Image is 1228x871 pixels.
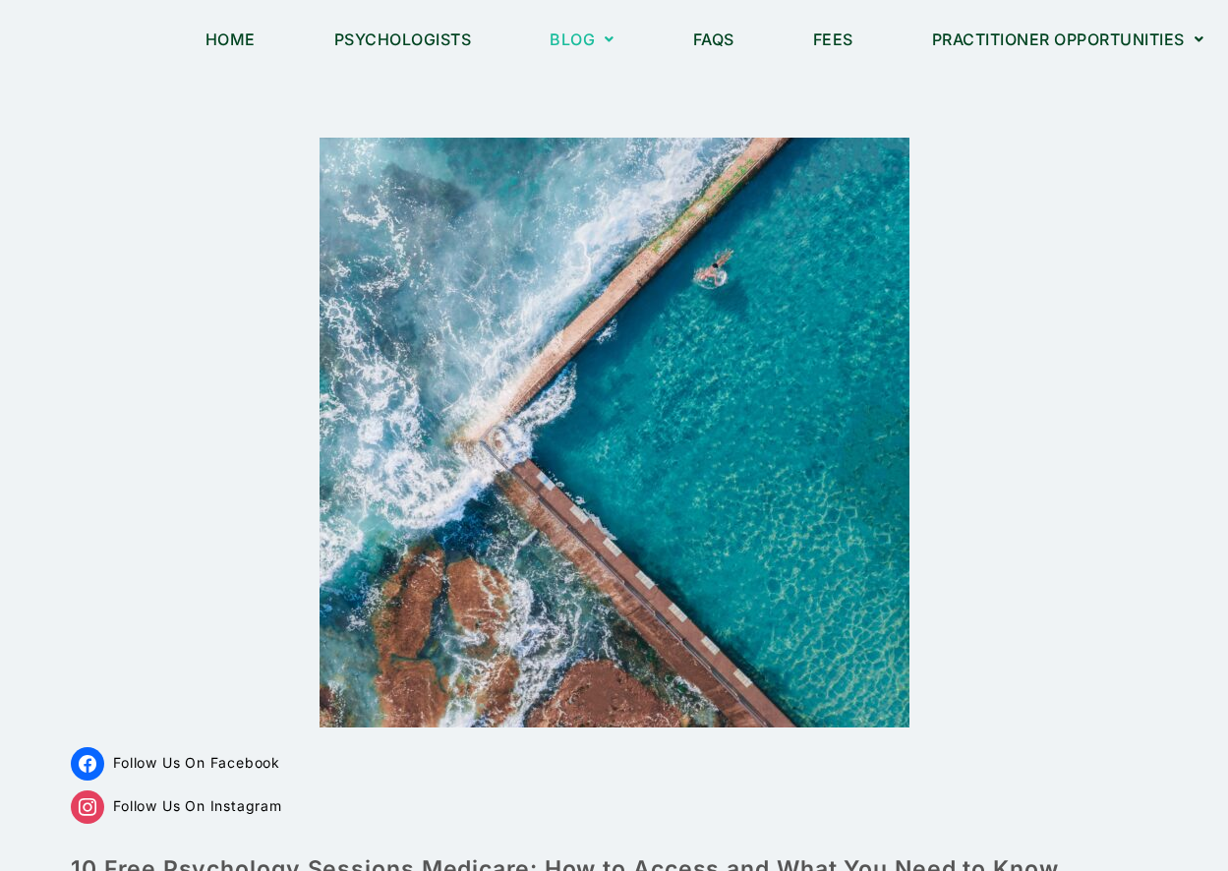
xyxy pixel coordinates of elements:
[789,17,878,62] a: Fees
[669,17,759,62] a: FAQs
[113,754,280,771] span: Follow Us On Facebook
[310,17,497,62] a: Psychologists
[525,17,639,62] a: Blog
[113,797,282,814] span: Follow Us On Instagram
[181,17,280,62] a: Home
[71,797,281,814] a: Follow Us On Instagram
[71,754,280,771] a: Follow Us On Facebook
